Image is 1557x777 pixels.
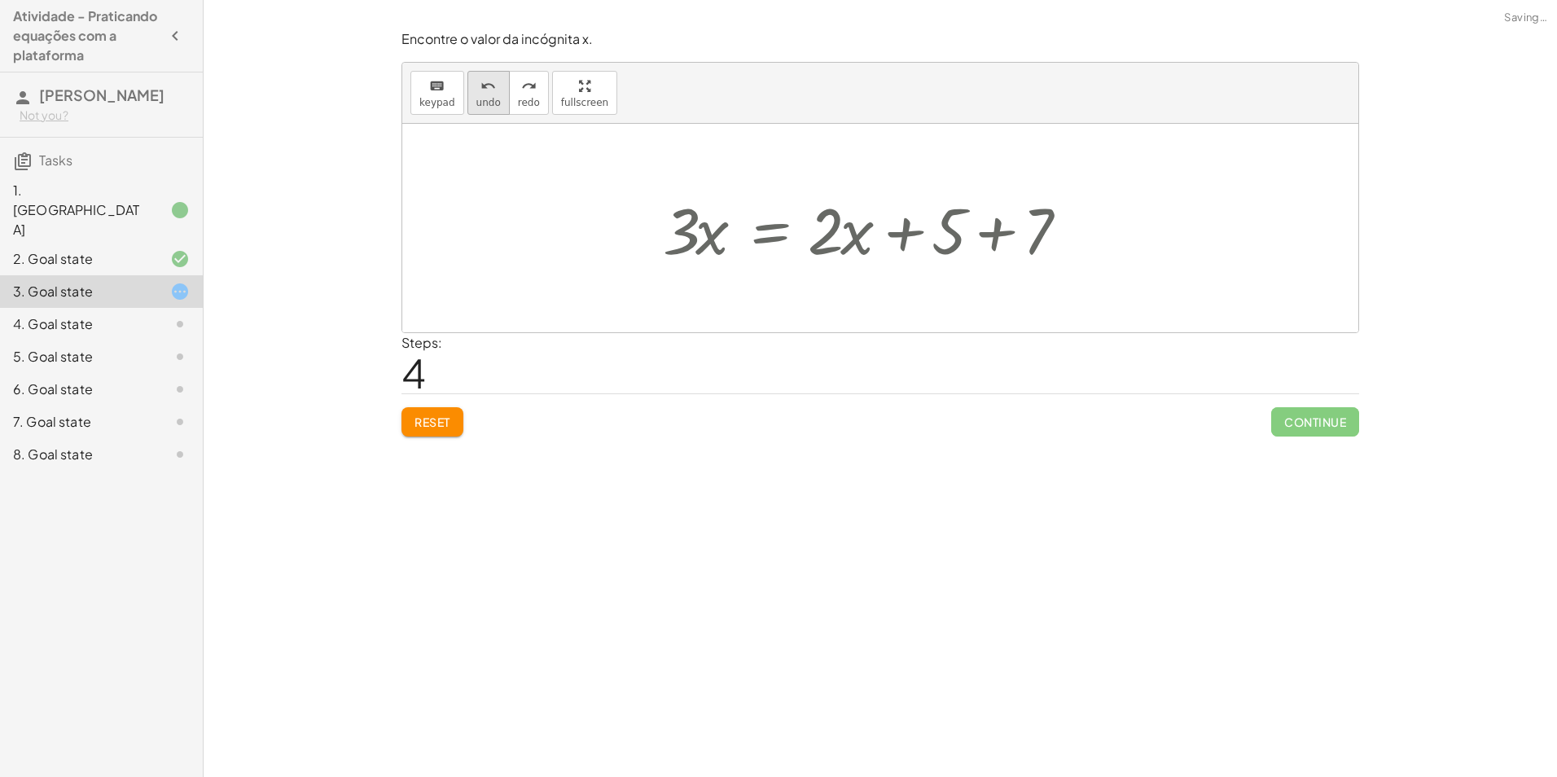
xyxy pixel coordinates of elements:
[13,445,144,464] div: 8. Goal state
[13,380,144,399] div: 6. Goal state
[552,71,617,115] button: fullscreen
[480,77,496,96] i: undo
[170,445,190,464] i: Task not started.
[13,314,144,334] div: 4. Goal state
[401,334,442,351] label: Steps:
[170,347,190,367] i: Task not started.
[13,7,160,65] h4: Atividade - Praticando equações com a plataforma
[170,380,190,399] i: Task not started.
[13,282,144,301] div: 3. Goal state
[401,348,426,397] span: 4
[13,412,144,432] div: 7. Goal state
[518,97,540,108] span: redo
[13,181,144,239] div: 1. [GEOGRAPHIC_DATA]
[401,30,1359,49] p: Encontre o valor da incógnita x.
[419,97,455,108] span: keypad
[170,314,190,334] i: Task not started.
[509,71,549,115] button: redoredo
[467,71,510,115] button: undoundo
[561,97,608,108] span: fullscreen
[20,108,190,124] div: Not you?
[1504,10,1547,26] span: Saving…
[410,71,464,115] button: keyboardkeypad
[414,415,450,429] span: Reset
[13,249,144,269] div: 2. Goal state
[476,97,501,108] span: undo
[39,151,72,169] span: Tasks
[170,249,190,269] i: Task finished and correct.
[429,77,445,96] i: keyboard
[13,347,144,367] div: 5. Goal state
[170,282,190,301] i: Task started.
[401,407,463,437] button: Reset
[170,200,190,220] i: Task finished.
[170,412,190,432] i: Task not started.
[521,77,537,96] i: redo
[39,86,164,104] span: [PERSON_NAME]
